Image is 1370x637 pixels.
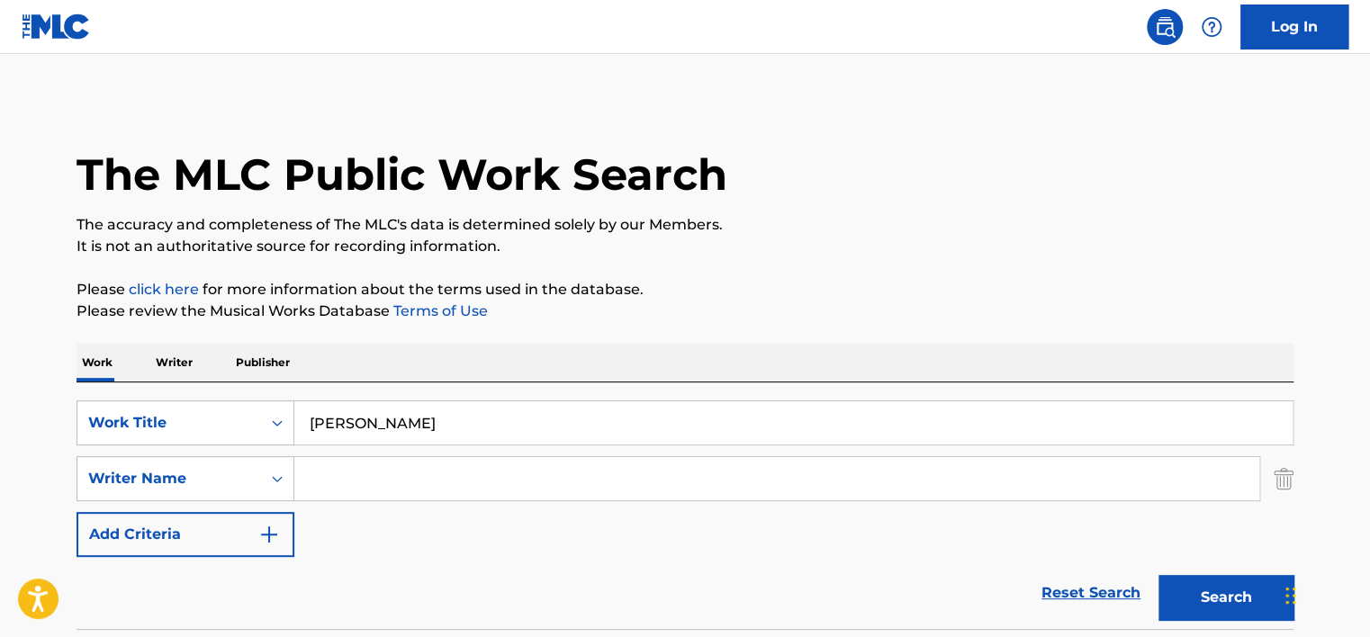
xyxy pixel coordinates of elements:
p: Publisher [230,344,295,381]
img: 9d2ae6d4665cec9f34b9.svg [258,524,280,545]
div: চ্যাট উইজেট [1280,551,1370,637]
img: Delete Criterion [1274,456,1293,501]
div: Work Title [88,412,250,434]
a: Reset Search [1032,573,1149,613]
p: Please for more information about the terms used in the database. [77,279,1293,301]
a: click here [129,281,199,298]
div: Help [1194,9,1230,45]
iframe: Chat Widget [1280,551,1370,637]
div: টেনে আনুন [1285,569,1296,623]
button: Add Criteria [77,512,294,557]
p: Writer [150,344,198,381]
div: Writer Name [88,468,250,489]
p: Please review the Musical Works Database [77,301,1293,322]
button: Search [1158,575,1293,620]
p: Work [77,344,118,381]
img: help [1201,16,1222,38]
a: Public Search [1147,9,1183,45]
a: Terms of Use [390,302,488,319]
a: Log In [1240,4,1348,49]
form: Search Form [77,400,1293,629]
p: The accuracy and completeness of The MLC's data is determined solely by our Members. [77,214,1293,236]
img: MLC Logo [22,13,91,40]
h1: The MLC Public Work Search [77,148,727,202]
img: search [1154,16,1176,38]
p: It is not an authoritative source for recording information. [77,236,1293,257]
